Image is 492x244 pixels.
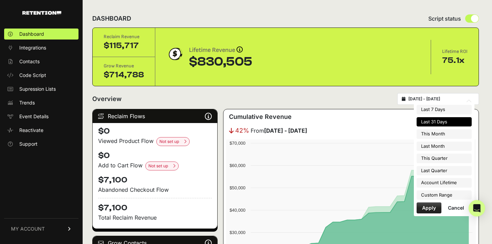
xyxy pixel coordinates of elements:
[166,45,184,63] img: dollar-coin-05c43ed7efb7bc0c12610022525b4bbbb207c7efeef5aecc26f025e68dcafac9.png
[98,126,212,137] h4: $0
[417,105,472,114] li: Last 7 Days
[98,161,212,170] div: Add to Cart Flow
[417,178,472,188] li: Account Lifetime
[98,198,212,213] h4: $7,100
[4,97,78,108] a: Trends
[19,99,35,106] span: Trends
[104,69,144,80] div: $714,788
[417,154,472,163] li: This Quarter
[442,202,470,213] button: Cancel
[4,29,78,40] a: Dashboard
[229,230,245,235] text: $30,000
[19,141,38,147] span: Support
[189,55,252,69] div: $830,505
[98,175,212,186] h4: $7,100
[417,142,472,151] li: Last Month
[104,40,144,51] div: $115,717
[104,63,144,69] div: Grow Revenue
[251,126,307,135] span: From
[428,14,461,23] span: Script status
[229,141,245,146] text: $70,000
[19,86,56,92] span: Supression Lists
[469,200,485,217] div: Open Intercom Messenger
[104,33,144,40] div: Reclaim Revenue
[417,117,472,127] li: Last 31 Days
[417,202,441,213] button: Apply
[417,190,472,200] li: Custom Range
[417,129,472,139] li: This Month
[229,185,245,190] text: $50,000
[19,127,43,134] span: Reactivate
[442,48,468,55] div: Lifetime ROI
[19,113,49,120] span: Event Details
[229,163,245,168] text: $60,000
[417,166,472,176] li: Last Quarter
[235,126,249,135] span: 42%
[264,127,307,134] strong: [DATE] - [DATE]
[92,94,122,104] h2: Overview
[189,45,252,55] div: Lifetime Revenue
[229,112,292,122] h3: Cumulative Revenue
[19,72,46,79] span: Code Script
[93,109,217,123] div: Reclaim Flows
[4,70,78,81] a: Code Script
[229,208,245,213] text: $40,000
[4,218,78,239] a: MY ACCOUNT
[11,225,45,232] span: MY ACCOUNT
[4,56,78,67] a: Contacts
[98,186,212,194] div: Abandoned Checkout Flow
[442,55,468,66] div: 75.1x
[22,11,61,15] img: Retention.com
[19,31,44,37] span: Dashboard
[4,42,78,53] a: Integrations
[98,150,212,161] h4: $0
[98,213,212,222] p: Total Reclaim Revenue
[4,138,78,149] a: Support
[4,84,78,95] a: Supression Lists
[92,14,131,23] h2: DASHBOARD
[19,44,46,51] span: Integrations
[4,111,78,122] a: Event Details
[98,137,212,146] div: Viewed Product Flow
[19,58,40,65] span: Contacts
[4,125,78,136] a: Reactivate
